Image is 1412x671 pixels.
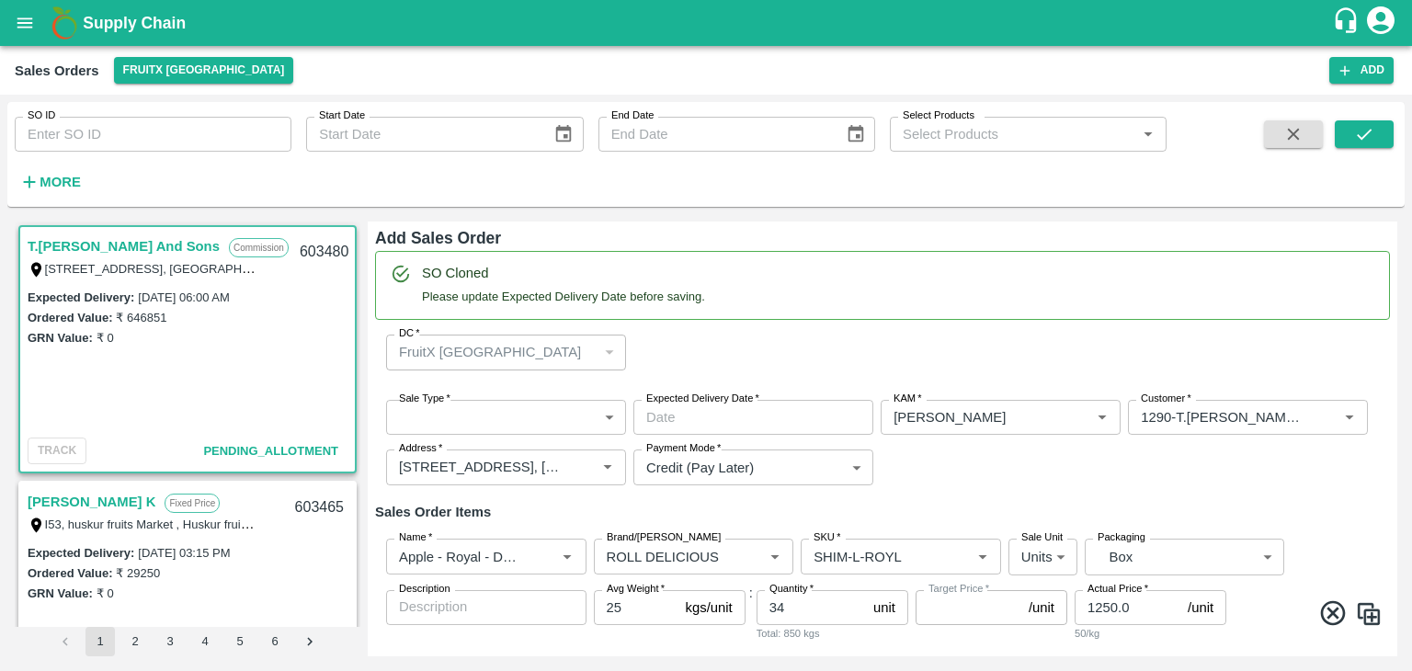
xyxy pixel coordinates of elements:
[28,490,155,514] a: [PERSON_NAME] K
[971,544,995,568] button: Open
[45,261,603,276] label: [STREET_ADDRESS], [GEOGRAPHIC_DATA], [GEOGRAPHIC_DATA], 221007, [GEOGRAPHIC_DATA]
[4,2,46,44] button: open drawer
[895,122,1131,146] input: Select Products
[306,117,539,152] input: Start Date
[392,544,527,568] input: Name
[289,231,359,274] div: 603480
[399,342,581,362] p: FruitX [GEOGRAPHIC_DATA]
[1332,6,1364,40] div: customer-support
[375,524,1390,656] div: :
[422,257,705,313] div: Please update Expected Delivery Date before saving.
[83,14,186,32] b: Supply Chain
[607,582,665,597] label: Avg Weight
[1329,57,1394,84] button: Add
[28,290,134,304] label: Expected Delivery :
[399,326,420,341] label: DC
[1338,405,1361,429] button: Open
[399,530,432,545] label: Name
[646,441,721,456] label: Payment Mode
[1188,597,1213,618] p: /unit
[392,455,566,479] input: Address
[1029,597,1054,618] p: /unit
[1075,625,1226,642] div: 50/kg
[873,597,895,618] p: unit
[1098,530,1145,545] label: Packaging
[886,405,1061,429] input: KAM
[594,590,678,625] input: 0.0
[225,627,255,656] button: Go to page 5
[229,238,289,257] p: Commission
[646,458,754,478] p: Credit (Pay Later)
[319,108,365,123] label: Start Date
[399,441,442,456] label: Address
[46,5,83,41] img: logo
[633,400,860,435] input: Choose date
[120,627,150,656] button: Go to page 2
[85,627,115,656] button: page 1
[1133,405,1308,429] input: Customer
[28,331,93,345] label: GRN Value:
[599,544,734,568] input: Create Brand/Marka
[97,331,114,345] label: ₹ 0
[555,544,579,568] button: Open
[15,59,99,83] div: Sales Orders
[838,117,873,152] button: Choose date
[165,494,220,513] p: Fixed Price
[646,392,759,406] label: Expected Delivery Date
[15,166,85,198] button: More
[546,117,581,152] button: Choose date
[97,586,114,600] label: ₹ 0
[757,625,908,642] div: Total: 850 kgs
[138,290,229,304] label: [DATE] 06:00 AM
[1087,582,1148,597] label: Actual Price
[83,10,1332,36] a: Supply Chain
[814,530,840,545] label: SKU
[607,530,721,545] label: Brand/[PERSON_NAME]
[45,517,989,531] label: I53, huskur fruits Market , Huskur fruits Market , [GEOGRAPHIC_DATA], [GEOGRAPHIC_DATA] ([GEOGRAP...
[903,108,974,123] label: Select Products
[48,627,327,656] nav: pagination navigation
[28,234,220,258] a: T.[PERSON_NAME] And Sons
[1355,600,1383,628] img: CloneIcon
[1110,547,1256,567] p: Box
[375,505,491,519] strong: Sales Order Items
[596,455,620,479] button: Open
[1136,122,1160,146] button: Open
[1021,530,1063,545] label: Sale Unit
[757,590,866,625] input: 0.0
[116,311,166,324] label: ₹ 646851
[1141,392,1191,406] label: Customer
[203,444,338,458] span: Pending_Allotment
[686,597,733,618] p: kgs/unit
[375,225,1390,251] h6: Add Sales Order
[769,582,814,597] label: Quantity
[138,546,230,560] label: [DATE] 03:15 PM
[422,263,705,283] div: SO Cloned
[763,544,787,568] button: Open
[116,566,160,580] label: ₹ 29250
[598,117,831,152] input: End Date
[1021,547,1053,567] p: Units
[28,586,93,600] label: GRN Value:
[399,582,450,597] label: Description
[155,627,185,656] button: Go to page 3
[190,627,220,656] button: Go to page 4
[15,117,291,152] input: Enter SO ID
[260,627,290,656] button: Go to page 6
[40,175,81,189] strong: More
[28,566,112,580] label: Ordered Value:
[28,546,134,560] label: Expected Delivery :
[806,544,941,568] input: SKU
[114,57,294,84] button: Select DC
[1364,4,1397,42] div: account of current user
[28,311,112,324] label: Ordered Value:
[928,582,989,597] label: Target Price
[284,486,355,529] div: 603465
[28,108,55,123] label: SO ID
[894,392,922,406] label: KAM
[611,108,654,123] label: End Date
[1090,405,1114,429] button: Open
[295,627,325,656] button: Go to next page
[399,392,450,406] label: Sale Type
